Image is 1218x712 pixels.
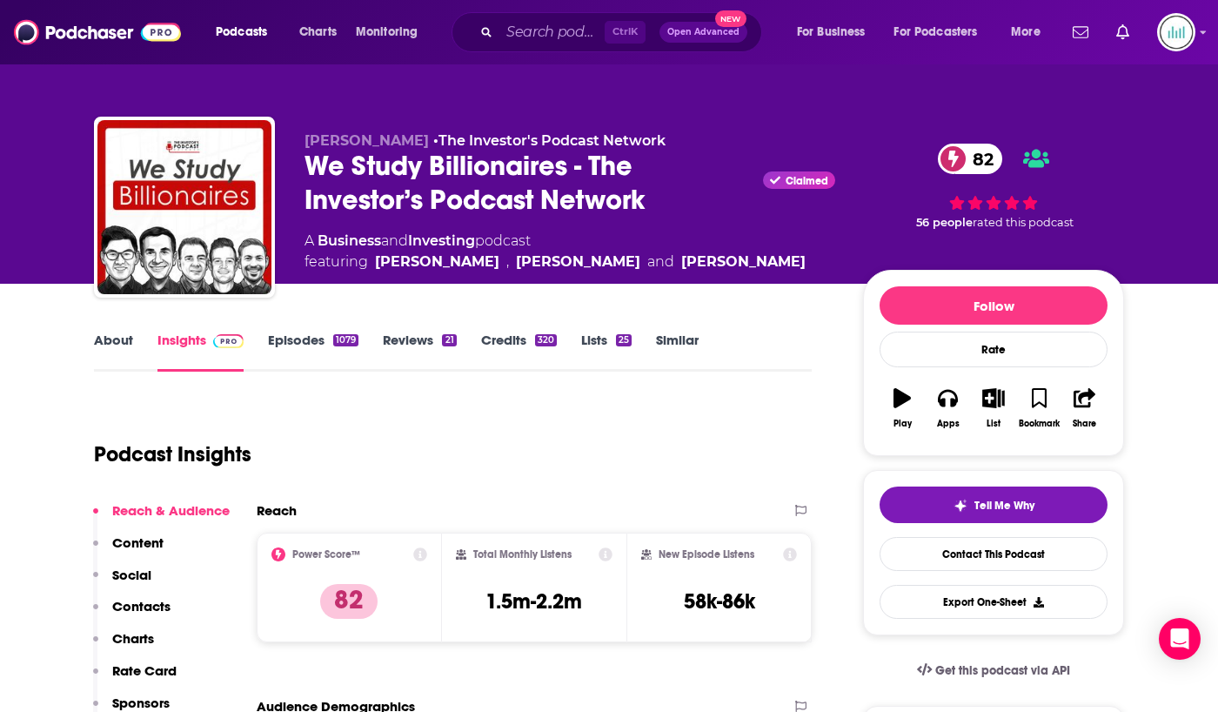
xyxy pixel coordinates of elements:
[204,18,290,46] button: open menu
[299,20,337,44] span: Charts
[383,332,456,372] a: Reviews21
[935,663,1070,678] span: Get this podcast via API
[93,598,171,630] button: Contacts
[880,585,1108,619] button: Export One-Sheet
[863,132,1124,241] div: 82 56 peoplerated this podcast
[938,144,1002,174] a: 82
[1019,419,1060,429] div: Bookmark
[880,332,1108,367] div: Rate
[356,20,418,44] span: Monitoring
[659,22,747,43] button: Open AdvancedNew
[442,334,456,346] div: 21
[94,332,133,372] a: About
[535,334,557,346] div: 320
[304,132,429,149] span: [PERSON_NAME]
[954,499,967,513] img: tell me why sparkle
[1011,20,1041,44] span: More
[667,28,739,37] span: Open Advanced
[318,232,381,249] a: Business
[468,12,779,52] div: Search podcasts, credits, & more...
[1066,17,1095,47] a: Show notifications dropdown
[112,598,171,615] p: Contacts
[304,252,806,272] span: featuring
[14,16,181,49] img: Podchaser - Follow, Share and Rate Podcasts
[94,441,251,467] h1: Podcast Insights
[473,548,572,561] h2: Total Monthly Listens
[616,334,632,346] div: 25
[974,499,1034,513] span: Tell Me Why
[408,232,475,249] a: Investing
[375,252,499,272] div: [PERSON_NAME]
[786,177,828,185] span: Claimed
[880,487,1108,523] button: tell me why sparkleTell Me Why
[213,334,244,348] img: Podchaser Pro
[880,286,1108,325] button: Follow
[605,21,646,44] span: Ctrl K
[292,548,360,561] h2: Power Score™
[1016,377,1061,440] button: Bookmark
[93,567,151,599] button: Social
[987,419,1000,429] div: List
[883,18,1003,46] button: open menu
[880,537,1108,571] a: Contact This Podcast
[1157,13,1195,51] span: Logged in as podglomerate
[516,252,640,272] div: [PERSON_NAME]
[903,649,1084,692] a: Get this podcast via API
[93,502,230,534] button: Reach & Audience
[93,662,177,695] button: Rate Card
[97,120,271,294] img: We Study Billionaires - The Investor’s Podcast Network
[381,232,408,249] span: and
[481,332,557,372] a: Credits320
[216,20,267,44] span: Podcasts
[112,567,151,583] p: Social
[925,377,970,440] button: Apps
[880,377,925,440] button: Play
[157,332,244,372] a: InsightsPodchaser Pro
[1062,377,1108,440] button: Share
[893,419,912,429] div: Play
[320,584,378,619] p: 82
[93,630,154,662] button: Charts
[112,695,170,711] p: Sponsors
[999,18,1062,46] button: open menu
[288,18,347,46] a: Charts
[971,377,1016,440] button: List
[333,334,358,346] div: 1079
[499,18,605,46] input: Search podcasts, credits, & more...
[893,20,977,44] span: For Podcasters
[1109,17,1136,47] a: Show notifications dropdown
[659,548,754,561] h2: New Episode Listens
[485,588,582,615] h3: 1.5m-2.2m
[715,10,746,27] span: New
[1157,13,1195,51] img: User Profile
[916,216,973,229] span: 56 people
[647,252,674,272] span: and
[797,20,866,44] span: For Business
[112,502,230,519] p: Reach & Audience
[304,231,806,272] div: A podcast
[973,216,1074,229] span: rated this podcast
[268,332,358,372] a: Episodes1079
[1159,618,1201,660] div: Open Intercom Messenger
[937,419,960,429] div: Apps
[93,534,164,567] button: Content
[955,144,1002,174] span: 82
[344,18,440,46] button: open menu
[112,534,164,551] p: Content
[1073,419,1096,429] div: Share
[112,662,177,679] p: Rate Card
[506,252,509,272] span: ,
[581,332,632,372] a: Lists25
[433,132,666,149] span: •
[681,252,806,272] div: [PERSON_NAME]
[1157,13,1195,51] button: Show profile menu
[785,18,887,46] button: open menu
[257,502,297,519] h2: Reach
[112,630,154,647] p: Charts
[684,588,755,615] h3: 58k-86k
[438,132,666,149] a: The Investor's Podcast Network
[656,332,699,372] a: Similar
